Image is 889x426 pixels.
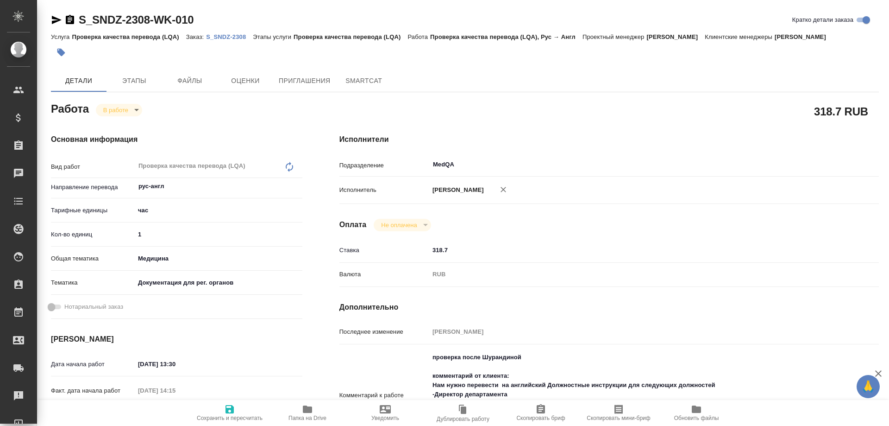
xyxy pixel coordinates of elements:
[51,134,302,145] h4: Основная информация
[269,400,346,426] button: Папка на Drive
[135,357,216,371] input: ✎ Введи что-нибудь
[135,251,302,267] div: Медицина
[51,162,135,172] p: Вид работ
[253,33,294,40] p: Этапы услуги
[51,254,135,263] p: Общая тематика
[51,278,135,287] p: Тематика
[56,75,101,87] span: Детали
[792,15,853,25] span: Кратко детали заказа
[279,75,331,87] span: Приглашения
[168,75,212,87] span: Файлы
[430,33,582,40] p: Проверка качества перевода (LQA), Рус → Англ
[582,33,646,40] p: Проектный менеджер
[374,219,431,231] div: В работе
[587,415,650,421] span: Скопировать мини-бриф
[424,400,502,426] button: Дублировать работу
[339,391,429,400] p: Комментарий к работе
[186,33,206,40] p: Заказ:
[288,415,326,421] span: Папка на Drive
[429,267,834,282] div: RUB
[857,375,880,398] button: 🙏
[674,415,719,421] span: Обновить файлы
[197,415,263,421] span: Сохранить и пересчитать
[775,33,833,40] p: [PERSON_NAME]
[339,302,879,313] h4: Дополнительно
[339,270,429,279] p: Валюта
[860,377,876,396] span: 🙏
[51,360,135,369] p: Дата начала работ
[51,183,135,192] p: Направление перевода
[429,185,484,195] p: [PERSON_NAME]
[100,106,131,114] button: В работе
[646,33,705,40] p: [PERSON_NAME]
[339,327,429,337] p: Последнее изменение
[339,185,429,195] p: Исполнитель
[223,75,268,87] span: Оценки
[371,415,399,421] span: Уведомить
[51,14,62,25] button: Скопировать ссылку для ЯМессенджера
[51,206,135,215] p: Тарифные единицы
[493,179,513,200] button: Удалить исполнителя
[294,33,407,40] p: Проверка качества перевода (LQA)
[51,230,135,239] p: Кол-во единиц
[342,75,386,87] span: SmartCat
[339,246,429,255] p: Ставка
[51,386,135,395] p: Факт. дата начала работ
[516,415,565,421] span: Скопировать бриф
[51,100,89,116] h2: Работа
[112,75,157,87] span: Этапы
[64,14,75,25] button: Скопировать ссылку
[51,334,302,345] h4: [PERSON_NAME]
[79,13,194,26] a: S_SNDZ-2308-WK-010
[64,302,123,312] span: Нотариальный заказ
[346,400,424,426] button: Уведомить
[378,221,419,229] button: Не оплачена
[429,325,834,338] input: Пустое поле
[135,384,216,397] input: Пустое поле
[429,243,834,257] input: ✎ Введи что-нибудь
[339,134,879,145] h4: Исполнители
[51,42,71,63] button: Добавить тэг
[339,161,429,170] p: Подразделение
[339,219,367,230] h4: Оплата
[580,400,657,426] button: Скопировать мини-бриф
[51,33,72,40] p: Услуга
[705,33,775,40] p: Клиентские менеджеры
[502,400,580,426] button: Скопировать бриф
[657,400,735,426] button: Обновить файлы
[135,275,302,291] div: Документация для рег. органов
[96,104,142,116] div: В работе
[829,164,831,165] button: Open
[407,33,430,40] p: Работа
[135,203,302,218] div: час
[814,103,868,119] h2: 318.7 RUB
[72,33,186,40] p: Проверка качества перевода (LQA)
[206,32,253,40] a: S_SNDZ-2308
[206,33,253,40] p: S_SNDZ-2308
[135,228,302,241] input: ✎ Введи что-нибудь
[437,416,489,422] span: Дублировать работу
[297,185,299,187] button: Open
[191,400,269,426] button: Сохранить и пересчитать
